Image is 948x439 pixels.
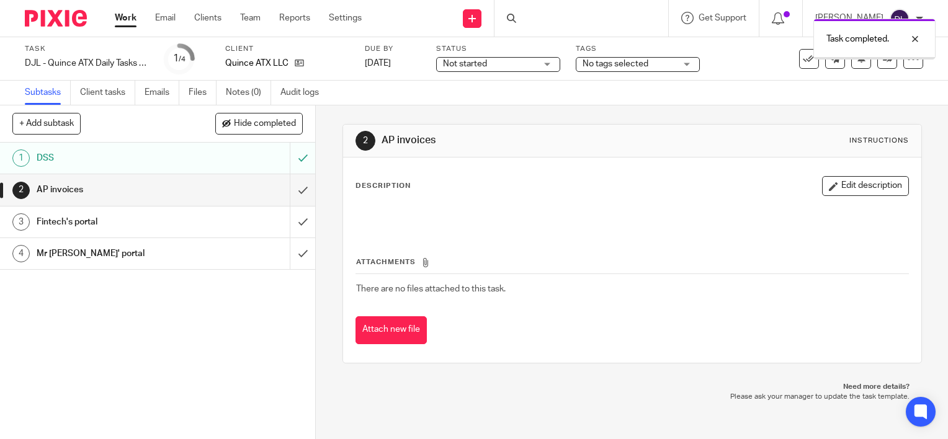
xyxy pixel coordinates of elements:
h1: AP invoices [37,180,197,199]
h1: AP invoices [382,134,658,147]
h1: Fintech's portal [37,213,197,231]
a: Team [240,12,261,24]
div: DJL - Quince ATX Daily Tasks - Friday [25,57,149,69]
a: Clients [194,12,221,24]
label: Task [25,44,149,54]
button: + Add subtask [12,113,81,134]
button: Hide completed [215,113,303,134]
div: 1 [12,149,30,167]
button: Edit description [822,176,909,196]
div: 3 [12,213,30,231]
label: Status [436,44,560,54]
a: Client tasks [80,81,135,105]
a: Work [115,12,136,24]
a: Settings [329,12,362,24]
a: Emails [145,81,179,105]
img: Pixie [25,10,87,27]
h1: DSS [37,149,197,167]
label: Client [225,44,349,54]
a: Subtasks [25,81,71,105]
span: There are no files attached to this task. [356,285,506,293]
small: /4 [179,56,186,63]
img: svg%3E [890,9,910,29]
div: 2 [12,182,30,199]
p: Quince ATX LLC [225,57,288,69]
a: Audit logs [280,81,328,105]
div: DJL - Quince ATX Daily Tasks - [DATE] [25,57,149,69]
p: Please ask your manager to update the task template. [355,392,910,402]
label: Due by [365,44,421,54]
span: No tags selected [583,60,648,68]
span: Not started [443,60,487,68]
button: Attach new file [355,316,427,344]
h1: Mr [PERSON_NAME]' portal [37,244,197,263]
span: [DATE] [365,59,391,68]
div: Instructions [849,136,909,146]
p: Task completed. [826,33,889,45]
p: Need more details? [355,382,910,392]
a: Files [189,81,217,105]
span: Attachments [356,259,416,265]
a: Notes (0) [226,81,271,105]
p: Description [355,181,411,191]
span: Hide completed [234,119,296,129]
a: Email [155,12,176,24]
div: 1 [173,51,186,66]
a: Reports [279,12,310,24]
div: 2 [355,131,375,151]
div: 4 [12,245,30,262]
